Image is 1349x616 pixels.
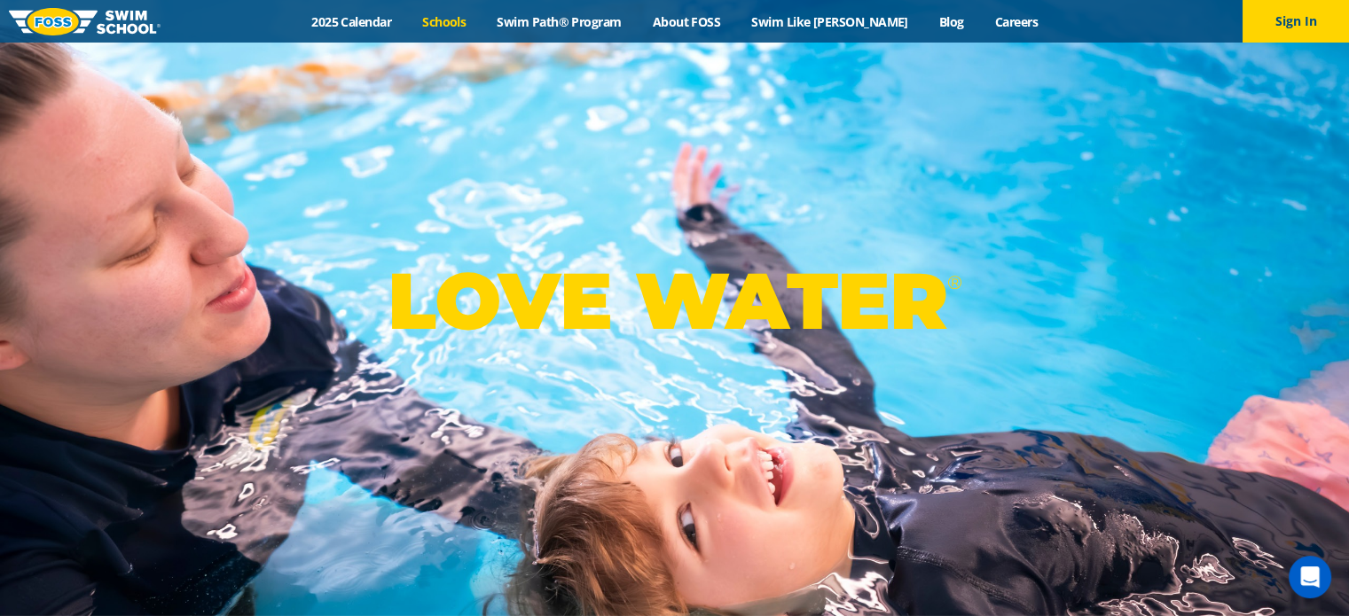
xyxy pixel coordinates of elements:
[923,13,979,30] a: Blog
[9,8,161,35] img: FOSS Swim School Logo
[46,46,195,60] div: Domain: [DOMAIN_NAME]
[48,103,62,117] img: tab_domain_overview_orange.svg
[979,13,1053,30] a: Careers
[176,103,191,117] img: tab_keywords_by_traffic_grey.svg
[296,13,407,30] a: 2025 Calendar
[196,105,299,116] div: Keywords by Traffic
[28,28,43,43] img: logo_orange.svg
[388,253,961,348] p: LOVE WATER
[736,13,924,30] a: Swim Like [PERSON_NAME]
[50,28,87,43] div: v 4.0.24
[407,13,482,30] a: Schools
[637,13,736,30] a: About FOSS
[1289,556,1331,598] div: Open Intercom Messenger
[67,105,159,116] div: Domain Overview
[482,13,637,30] a: Swim Path® Program
[28,46,43,60] img: website_grey.svg
[947,271,961,293] sup: ®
